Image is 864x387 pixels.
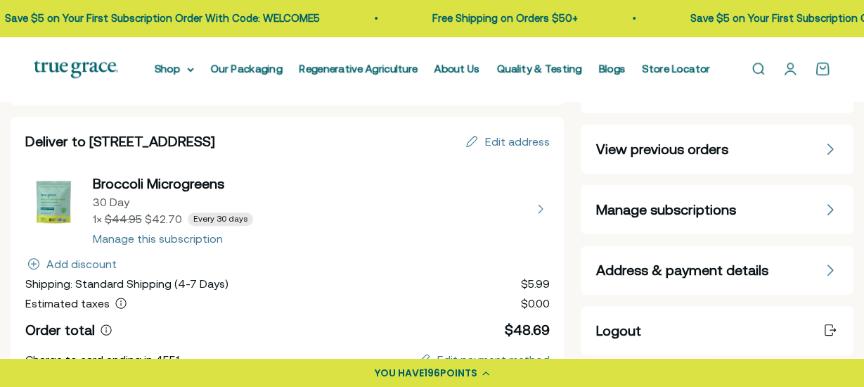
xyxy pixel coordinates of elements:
div: Edit payment method [437,354,549,365]
span: $5.99 [520,277,549,290]
div: Manage this subscription [93,233,223,244]
a: About Us [434,63,480,75]
span: POINTS [440,366,477,380]
span: YOU HAVE [375,366,424,380]
a: View previous orders [581,125,853,174]
summary: Shop [155,61,194,77]
span: 196 [424,366,440,380]
span: View previous orders [595,139,728,159]
span: $48.69 [504,322,549,338]
a: Store Locator [643,63,710,75]
span: Charge to card ending in 4551 [25,353,179,366]
a: Free Shipping on Orders $50+ [359,12,504,24]
span: Deliver to [STREET_ADDRESS] [25,133,215,149]
span: Estimated taxes [25,297,110,310]
span: Edit payment method [415,351,549,368]
span: Logout [595,321,640,341]
span: Shipping: Standard Shipping (4-7 Days) [25,277,228,290]
a: Blogs [599,63,626,75]
a: Our Packaging [211,63,283,75]
span: $0.00 [520,297,549,310]
a: Manage subscriptions [581,185,853,234]
a: Quality & Testing [497,63,582,75]
span: Edit address [463,133,549,150]
div: Edit address [484,136,549,147]
span: Manage subscriptions [595,200,735,220]
a: Logout [581,306,853,355]
span: Order total [25,322,95,338]
span: Add discount [25,255,117,272]
div: Add discount [46,258,117,269]
span: Address & payment details [595,260,768,280]
a: Regenerative Agriculture [299,63,418,75]
a: Address & payment details [581,246,853,295]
